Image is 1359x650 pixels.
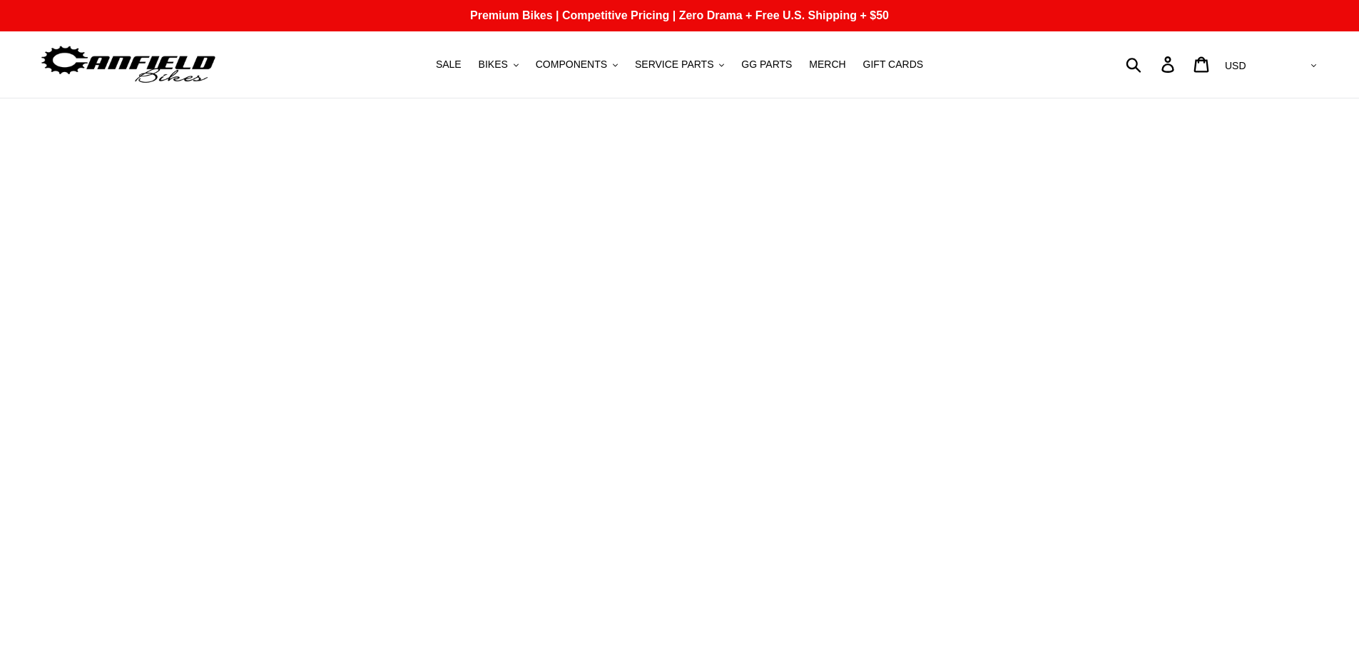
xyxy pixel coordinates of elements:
a: GIFT CARDS [856,55,931,74]
span: BIKES [479,59,508,71]
a: MERCH [802,55,852,74]
span: GG PARTS [741,59,792,71]
span: MERCH [809,59,845,71]
button: SERVICE PARTS [628,55,731,74]
a: SALE [429,55,469,74]
span: COMPONENTS [536,59,607,71]
button: BIKES [472,55,526,74]
button: COMPONENTS [529,55,625,74]
a: GG PARTS [734,55,799,74]
input: Search [1134,49,1170,80]
span: SALE [436,59,462,71]
span: SERVICE PARTS [635,59,713,71]
img: Canfield Bikes [39,42,218,87]
span: GIFT CARDS [863,59,924,71]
